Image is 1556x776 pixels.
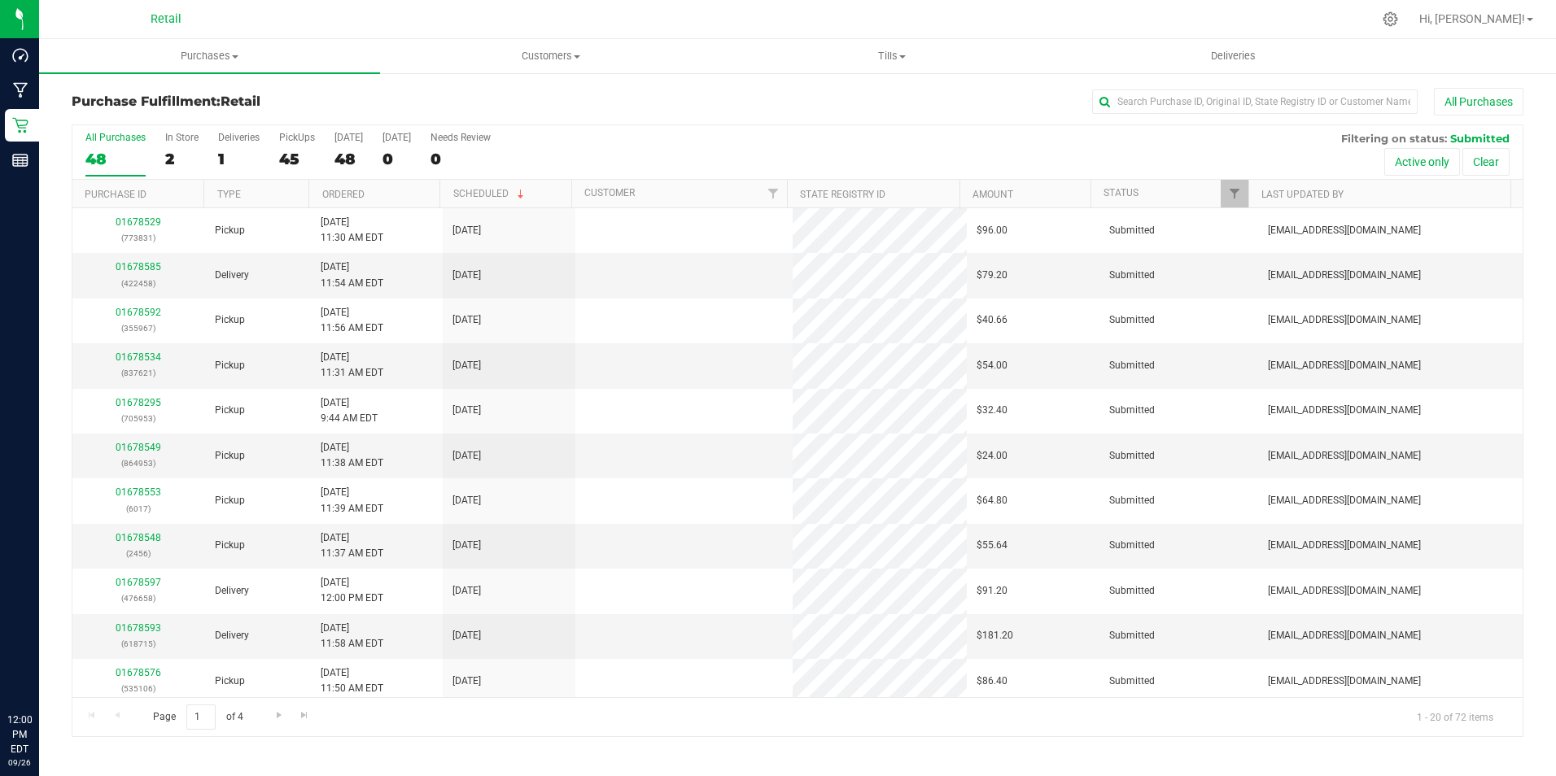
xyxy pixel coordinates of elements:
[293,704,317,726] a: Go to the last page
[7,713,32,756] p: 12:00 PM EDT
[279,132,315,143] div: PickUps
[1189,49,1278,63] span: Deliveries
[452,403,481,418] span: [DATE]
[116,442,161,453] a: 01678549
[215,358,245,373] span: Pickup
[321,440,383,471] span: [DATE] 11:38 AM EDT
[321,259,383,290] span: [DATE] 11:54 AM EDT
[452,312,481,328] span: [DATE]
[334,150,363,168] div: 48
[380,39,721,73] a: Customers
[1063,39,1404,73] a: Deliveries
[82,501,195,517] p: (6017)
[452,628,481,643] span: [DATE]
[1109,448,1155,464] span: Submitted
[1109,223,1155,238] span: Submitted
[85,189,146,200] a: Purchase ID
[1434,88,1523,116] button: All Purchases
[1109,358,1155,373] span: Submitted
[453,188,527,199] a: Scheduled
[977,628,1013,643] span: $181.20
[431,150,491,168] div: 0
[452,583,481,599] span: [DATE]
[215,403,245,418] span: Pickup
[215,628,249,643] span: Delivery
[151,12,181,26] span: Retail
[322,189,365,200] a: Ordered
[217,189,241,200] a: Type
[116,532,161,543] a: 01678548
[321,350,383,381] span: [DATE] 11:31 AM EDT
[977,583,1007,599] span: $91.20
[116,577,161,588] a: 01678597
[1268,223,1421,238] span: [EMAIL_ADDRESS][DOMAIN_NAME]
[381,49,720,63] span: Customers
[321,215,383,246] span: [DATE] 11:30 AM EDT
[72,94,556,109] h3: Purchase Fulfillment:
[215,493,245,508] span: Pickup
[1109,674,1155,689] span: Submitted
[116,216,161,228] a: 01678529
[82,320,195,336] p: (355967)
[382,150,411,168] div: 0
[723,49,1062,63] span: Tills
[267,704,291,726] a: Go to the next page
[116,261,161,272] a: 01678585
[82,591,195,606] p: (476658)
[82,365,195,381] p: (837621)
[215,312,245,328] span: Pickup
[218,150,260,168] div: 1
[221,94,260,109] span: Retail
[321,530,383,561] span: [DATE] 11:37 AM EDT
[431,132,491,143] div: Needs Review
[1221,180,1248,207] a: Filter
[1109,538,1155,553] span: Submitted
[1268,674,1421,689] span: [EMAIL_ADDRESS][DOMAIN_NAME]
[452,538,481,553] span: [DATE]
[452,358,481,373] span: [DATE]
[116,486,161,498] a: 01678553
[85,150,146,168] div: 48
[279,150,315,168] div: 45
[1268,268,1421,283] span: [EMAIL_ADDRESS][DOMAIN_NAME]
[215,223,245,238] span: Pickup
[1268,312,1421,328] span: [EMAIL_ADDRESS][DOMAIN_NAME]
[82,636,195,652] p: (618715)
[1404,704,1506,729] span: 1 - 20 of 72 items
[1109,403,1155,418] span: Submitted
[1109,268,1155,283] span: Submitted
[977,674,1007,689] span: $86.40
[800,189,885,200] a: State Registry ID
[1419,12,1525,25] span: Hi, [PERSON_NAME]!
[215,674,245,689] span: Pickup
[1109,628,1155,643] span: Submitted
[321,665,383,696] span: [DATE] 11:50 AM EDT
[321,485,383,516] span: [DATE] 11:39 AM EDT
[215,583,249,599] span: Delivery
[977,223,1007,238] span: $96.00
[1268,493,1421,508] span: [EMAIL_ADDRESS][DOMAIN_NAME]
[48,643,68,663] iframe: Resource center unread badge
[39,39,380,73] a: Purchases
[977,403,1007,418] span: $32.40
[12,152,28,168] inline-svg: Reports
[1109,493,1155,508] span: Submitted
[82,230,195,246] p: (773831)
[321,575,383,606] span: [DATE] 12:00 PM EDT
[1109,312,1155,328] span: Submitted
[7,756,32,769] p: 09/26
[452,223,481,238] span: [DATE]
[452,448,481,464] span: [DATE]
[215,448,245,464] span: Pickup
[382,132,411,143] div: [DATE]
[12,82,28,98] inline-svg: Manufacturing
[977,493,1007,508] span: $64.80
[977,312,1007,328] span: $40.66
[1268,628,1421,643] span: [EMAIL_ADDRESS][DOMAIN_NAME]
[977,268,1007,283] span: $79.20
[334,132,363,143] div: [DATE]
[215,268,249,283] span: Delivery
[1109,583,1155,599] span: Submitted
[760,180,787,207] a: Filter
[1092,89,1418,114] input: Search Purchase ID, Original ID, State Registry ID or Customer Name...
